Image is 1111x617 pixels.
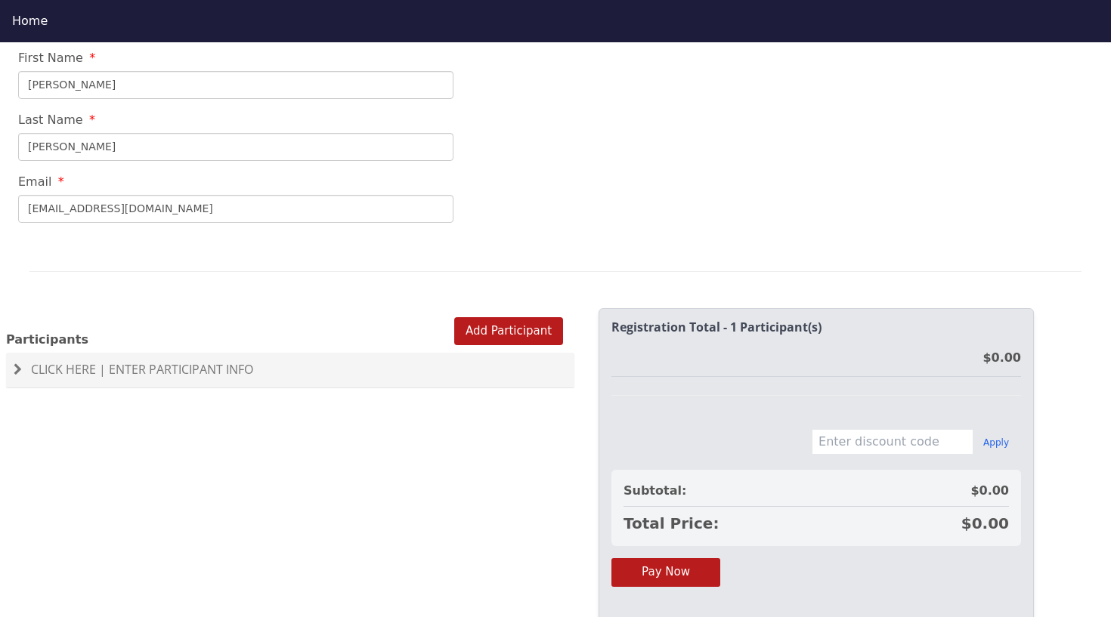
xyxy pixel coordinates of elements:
button: Add Participant [454,317,563,345]
span: $0.00 [961,513,1009,534]
input: First Name [18,71,453,99]
input: Last Name [18,133,453,161]
span: First Name [18,51,83,65]
div: $0.00 [983,349,1021,367]
span: Last Name [18,113,83,127]
input: Email [18,195,453,223]
button: Pay Now [611,558,720,586]
span: Subtotal: [624,482,686,500]
span: Participants [6,332,88,347]
button: Apply [983,437,1009,449]
input: Enter discount code [812,429,973,455]
span: Click Here | Enter Participant Info [31,361,253,378]
span: Email [18,174,51,189]
div: Home [12,12,1099,30]
span: $0.00 [970,482,1009,500]
h2: Registration Total - 1 Participant(s) [611,321,1021,335]
span: Total Price: [624,513,719,534]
